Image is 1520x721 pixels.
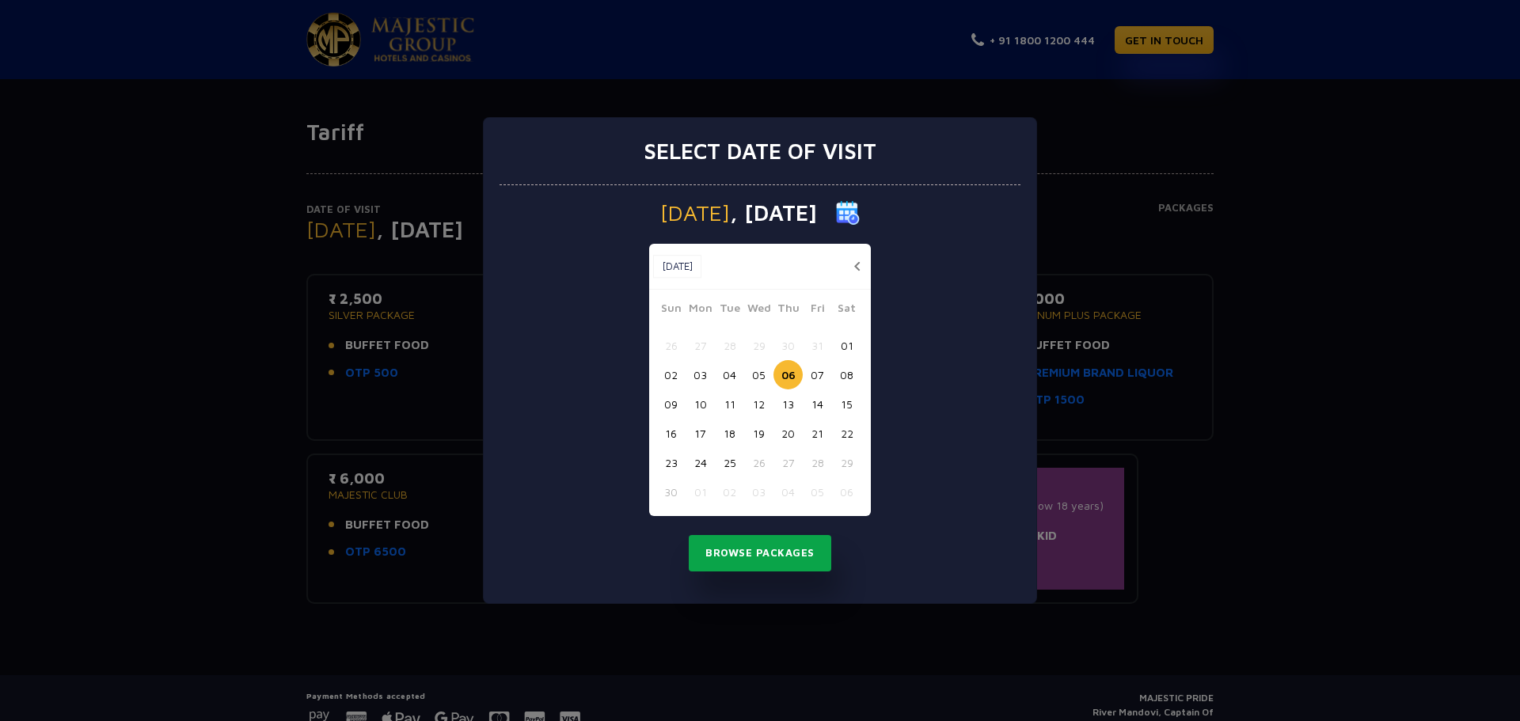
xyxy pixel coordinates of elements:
button: 06 [832,477,861,507]
button: 04 [773,477,803,507]
button: 05 [744,360,773,389]
button: [DATE] [653,255,701,279]
button: 05 [803,477,832,507]
button: 04 [715,360,744,389]
button: 02 [656,360,686,389]
button: 21 [803,419,832,448]
button: 02 [715,477,744,507]
button: 15 [832,389,861,419]
span: Tue [715,299,744,321]
button: 03 [686,360,715,389]
button: 25 [715,448,744,477]
span: [DATE] [660,202,730,224]
button: 14 [803,389,832,419]
button: 09 [656,389,686,419]
button: 26 [744,448,773,477]
span: Fri [803,299,832,321]
button: 28 [803,448,832,477]
button: 30 [773,331,803,360]
button: 10 [686,389,715,419]
button: 29 [744,331,773,360]
span: Wed [744,299,773,321]
button: 26 [656,331,686,360]
button: 19 [744,419,773,448]
button: 13 [773,389,803,419]
button: 12 [744,389,773,419]
button: 06 [773,360,803,389]
button: 28 [715,331,744,360]
h3: Select date of visit [644,138,876,165]
button: 08 [832,360,861,389]
button: Browse Packages [689,535,831,571]
button: 20 [773,419,803,448]
button: 22 [832,419,861,448]
button: 17 [686,419,715,448]
span: Mon [686,299,715,321]
button: 03 [744,477,773,507]
button: 29 [832,448,861,477]
button: 27 [773,448,803,477]
button: 01 [832,331,861,360]
img: calender icon [836,201,860,225]
button: 24 [686,448,715,477]
button: 16 [656,419,686,448]
span: Thu [773,299,803,321]
button: 30 [656,477,686,507]
button: 18 [715,419,744,448]
button: 31 [803,331,832,360]
button: 27 [686,331,715,360]
button: 11 [715,389,744,419]
button: 23 [656,448,686,477]
button: 07 [803,360,832,389]
span: Sun [656,299,686,321]
span: Sat [832,299,861,321]
button: 01 [686,477,715,507]
span: , [DATE] [730,202,817,224]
